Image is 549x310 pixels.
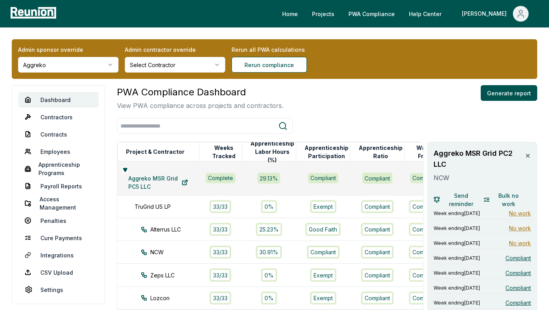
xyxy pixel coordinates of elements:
[249,144,296,160] button: Apprenticeship Labor Hours (%)
[409,223,441,236] div: Compliant
[357,144,404,160] button: Apprenticeship Ratio
[18,178,98,194] a: Payroll Reports
[122,175,194,190] a: Aggreko MSR Grid PC5 LLC
[409,200,441,213] div: Compliant
[141,271,213,279] div: Zeps LLC
[409,246,441,259] div: Compliant
[18,213,98,228] a: Penalties
[141,225,213,233] div: Alterrus LLC
[303,144,350,160] button: Apprenticeship Participation
[210,223,231,236] div: 33 / 33
[361,223,394,236] div: Compliant
[505,299,531,307] span: Compliant
[434,225,480,232] span: Week ending [DATE]
[462,6,510,22] div: [PERSON_NAME]
[483,192,525,208] button: Bulk no work
[308,173,338,183] div: Compliant
[276,6,304,22] a: Home
[210,292,231,305] div: 33 / 33
[232,46,332,54] label: Rerun all PWA calculations
[18,144,98,159] a: Employees
[18,230,98,246] a: Cure Payments
[18,46,119,54] label: Admin sponsor override
[434,285,480,291] span: Week ending [DATE]
[305,223,341,236] div: Good Faith
[18,282,98,297] a: Settings
[257,173,280,183] div: 29.13 %
[256,223,282,236] div: 25.23%
[361,200,394,213] div: Compliant
[124,144,186,160] button: Project & Contractor
[362,173,392,183] div: Compliant
[509,224,531,232] span: No work
[18,247,98,263] a: Integrations
[509,239,531,247] span: No work
[411,144,446,160] button: Wages & Fringes
[456,6,535,22] button: [PERSON_NAME]
[493,191,525,208] span: Bulk no work
[232,57,307,73] button: Rerun compliance
[310,268,336,281] div: Exempt
[117,85,283,99] h3: PWA Compliance Dashboard
[434,255,480,261] span: Week ending [DATE]
[18,264,98,280] a: CSV Upload
[261,268,277,281] div: 0%
[409,268,441,281] div: Compliant
[276,6,541,22] nav: Main
[434,148,525,170] h3: Aggreko MSR Grid PC2 LLC
[135,202,207,211] div: TruGrid US LP
[410,173,440,183] div: Compliant
[206,173,235,183] div: Complete
[361,268,394,281] div: Compliant
[509,209,531,217] span: No work
[206,144,242,160] button: Weeks Tracked
[18,92,98,108] a: Dashboard
[434,173,525,182] p: NCW
[481,85,537,101] button: Generate report
[210,200,231,213] div: 33 / 33
[210,246,231,259] div: 33 / 33
[443,191,480,208] span: Send reminder
[310,292,336,305] div: Exempt
[141,248,213,256] div: NCW
[261,200,277,213] div: 0%
[409,292,441,305] div: Compliant
[505,269,531,277] span: Compliant
[306,6,341,22] a: Projects
[505,284,531,292] span: Compliant
[261,292,277,305] div: 0%
[342,6,401,22] a: PWA Compliance
[434,240,480,246] span: Week ending [DATE]
[310,200,336,213] div: Exempt
[18,109,98,125] a: Contractors
[307,246,339,259] div: Compliant
[125,46,225,54] label: Admin contractor override
[505,254,531,262] span: Compliant
[117,101,283,110] p: View PWA compliance across projects and contractors.
[434,192,480,208] button: Send reminder
[210,268,231,281] div: 33 / 33
[434,300,480,306] span: Week ending [DATE]
[256,246,282,259] div: 30.91%
[434,210,480,217] span: Week ending [DATE]
[18,195,98,211] a: Access Management
[434,270,480,276] span: Week ending [DATE]
[403,6,448,22] a: Help Center
[18,126,98,142] a: Contracts
[141,294,213,302] div: Lozcon
[361,246,394,259] div: Compliant
[18,161,98,177] a: Apprenticeship Programs
[361,292,394,305] div: Compliant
